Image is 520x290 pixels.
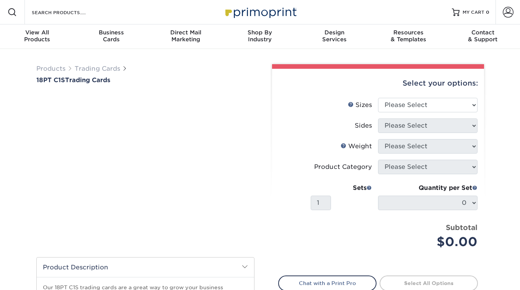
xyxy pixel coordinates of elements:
[355,121,372,130] div: Sides
[31,8,106,17] input: SEARCH PRODUCTS.....
[278,69,478,98] div: Select your options:
[372,29,446,43] div: & Templates
[378,183,478,193] div: Quantity per Set
[148,230,168,249] img: Trading Cards 02
[74,29,148,36] span: Business
[384,233,478,251] div: $0.00
[446,223,478,232] strong: Subtotal
[123,230,142,249] img: Trading Cards 01
[341,142,372,151] div: Weight
[75,65,120,72] a: Trading Cards
[486,10,489,15] span: 0
[223,29,297,36] span: Shop By
[314,162,372,172] div: Product Category
[311,183,372,193] div: Sets
[36,76,65,84] span: 18PT C1S
[297,29,372,43] div: Services
[446,29,520,36] span: Contact
[446,29,520,43] div: & Support
[463,9,484,16] span: MY CART
[348,100,372,110] div: Sizes
[36,76,254,84] a: 18PT C1STrading Cards
[446,24,520,49] a: Contact& Support
[37,258,254,277] h2: Product Description
[148,29,223,36] span: Direct Mail
[148,24,223,49] a: Direct MailMarketing
[148,29,223,43] div: Marketing
[74,29,148,43] div: Cards
[297,24,372,49] a: DesignServices
[223,29,297,43] div: Industry
[74,24,148,49] a: BusinessCards
[372,24,446,49] a: Resources& Templates
[36,65,65,72] a: Products
[222,4,298,20] img: Primoprint
[372,29,446,36] span: Resources
[223,24,297,49] a: Shop ByIndustry
[297,29,372,36] span: Design
[36,76,254,84] h1: Trading Cards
